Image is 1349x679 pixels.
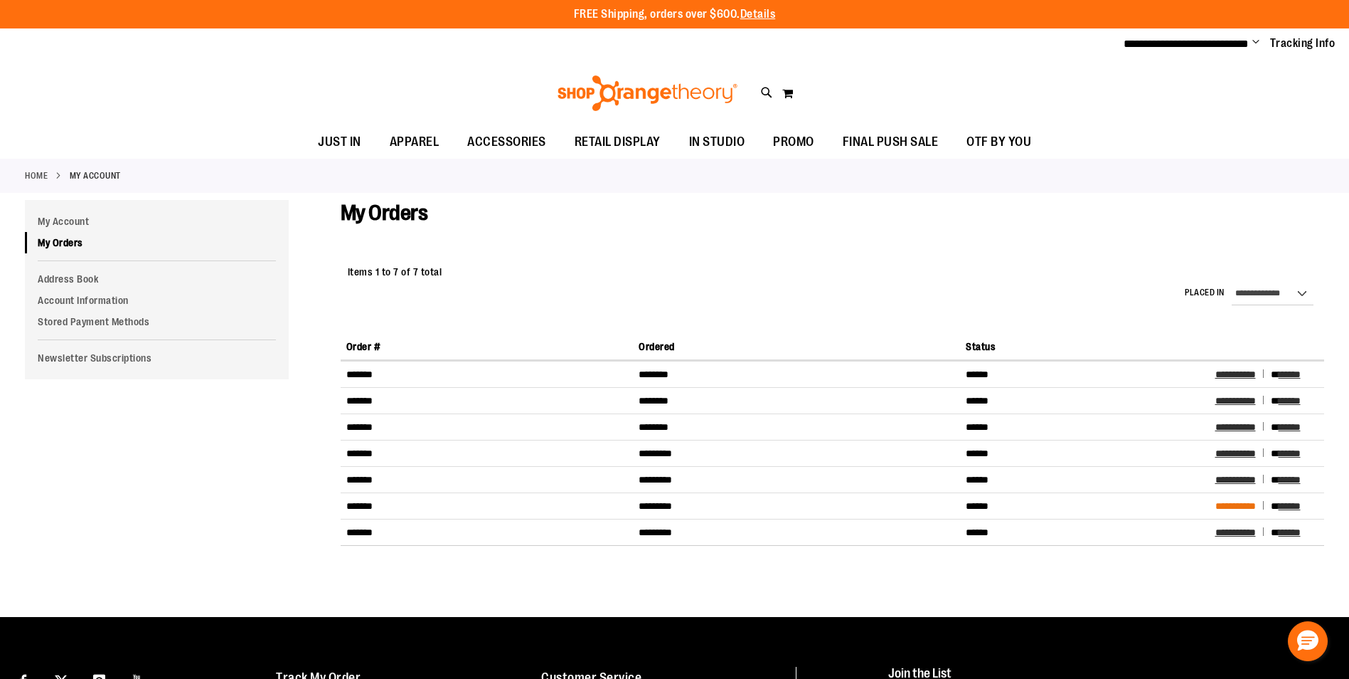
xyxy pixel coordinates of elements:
a: Home [25,169,48,182]
button: Account menu [1252,36,1259,51]
span: ACCESSORIES [467,126,546,158]
span: RETAIL DISPLAY [575,126,661,158]
a: Details [740,8,776,21]
span: IN STUDIO [689,126,745,158]
a: Newsletter Subscriptions [25,347,289,369]
strong: My Account [70,169,121,182]
span: JUST IN [318,126,361,158]
a: Address Book [25,268,289,290]
a: My Orders [25,232,289,253]
a: OTF BY YOU [952,126,1045,159]
a: JUST IN [304,126,375,159]
span: OTF BY YOU [966,126,1031,158]
img: Shop Orangetheory [555,75,740,111]
th: Status [960,334,1209,360]
a: Account Information [25,290,289,311]
a: RETAIL DISPLAY [560,126,675,159]
a: APPAREL [375,126,454,159]
th: Ordered [633,334,960,360]
span: Items 1 to 7 of 7 total [348,266,442,278]
label: Placed in [1185,287,1225,299]
a: FINAL PUSH SALE [828,126,953,159]
span: APPAREL [390,126,439,158]
span: FINAL PUSH SALE [843,126,939,158]
th: Order # [341,334,633,360]
button: Hello, have a question? Let’s chat. [1288,621,1328,661]
a: Stored Payment Methods [25,311,289,332]
span: PROMO [773,126,814,158]
a: ACCESSORIES [453,126,560,159]
a: My Account [25,211,289,232]
span: My Orders [341,201,428,225]
p: FREE Shipping, orders over $600. [574,6,776,23]
a: PROMO [759,126,828,159]
a: Tracking Info [1270,36,1335,51]
a: IN STUDIO [675,126,759,159]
